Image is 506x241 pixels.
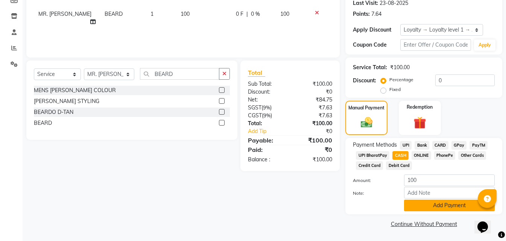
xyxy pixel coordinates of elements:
[392,151,409,160] span: CASH
[400,141,412,150] span: UPI
[105,11,123,17] span: BEARD
[290,156,338,164] div: ₹100.00
[251,10,260,18] span: 0 %
[390,64,410,71] div: ₹100.00
[474,39,495,51] button: Apply
[474,211,498,233] iframe: chat widget
[290,112,338,120] div: ₹7.63
[181,11,190,17] span: 100
[236,10,243,18] span: 0 F
[242,112,290,120] div: ( )
[451,141,467,150] span: GPay
[386,161,412,170] span: Debit Card
[357,116,376,129] img: _cash.svg
[353,41,400,49] div: Coupon Code
[353,10,370,18] div: Points:
[404,187,495,199] input: Add Note
[242,136,290,145] div: Payable:
[389,76,413,83] label: Percentage
[246,10,248,18] span: |
[347,220,501,228] a: Continue Without Payment
[389,86,401,93] label: Fixed
[356,151,389,160] span: UPI BharatPay
[298,127,338,135] div: ₹0
[263,112,270,118] span: 9%
[470,141,488,150] span: PayTM
[140,68,219,80] input: Search or Scan
[242,145,290,154] div: Paid:
[347,190,398,197] label: Note:
[356,161,383,170] span: Credit Card
[248,112,262,119] span: CGST
[248,69,265,77] span: Total
[248,104,261,111] span: SGST
[347,177,398,184] label: Amount:
[353,77,376,85] div: Discount:
[34,86,116,94] div: MENS [PERSON_NAME] COLOUR
[263,105,270,111] span: 9%
[407,104,433,111] label: Redemption
[290,88,338,96] div: ₹0
[348,105,384,111] label: Manual Payment
[353,26,400,34] div: Apply Discount
[242,156,290,164] div: Balance :
[412,151,431,160] span: ONLINE
[400,39,471,51] input: Enter Offer / Coupon Code
[404,174,495,186] input: Amount
[242,120,290,127] div: Total:
[353,64,387,71] div: Service Total:
[371,10,381,18] div: 7.64
[34,119,52,127] div: BEARD
[34,108,73,116] div: BEARDO D-TAN
[150,11,153,17] span: 1
[242,127,298,135] a: Add Tip
[290,80,338,88] div: ₹100.00
[280,11,289,17] span: 100
[415,141,429,150] span: Bank
[353,141,397,149] span: Payment Methods
[458,151,486,160] span: Other Cards
[38,11,91,17] span: MR. [PERSON_NAME]
[290,145,338,154] div: ₹0
[242,104,290,112] div: ( )
[242,88,290,96] div: Discount:
[34,97,99,105] div: [PERSON_NAME] STYLING
[290,104,338,112] div: ₹7.63
[290,136,338,145] div: ₹100.00
[432,141,448,150] span: CARD
[410,115,430,130] img: _gift.svg
[404,200,495,211] button: Add Payment
[242,96,290,104] div: Net:
[290,120,338,127] div: ₹100.00
[242,80,290,88] div: Sub Total:
[290,96,338,104] div: ₹84.75
[434,151,456,160] span: PhonePe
